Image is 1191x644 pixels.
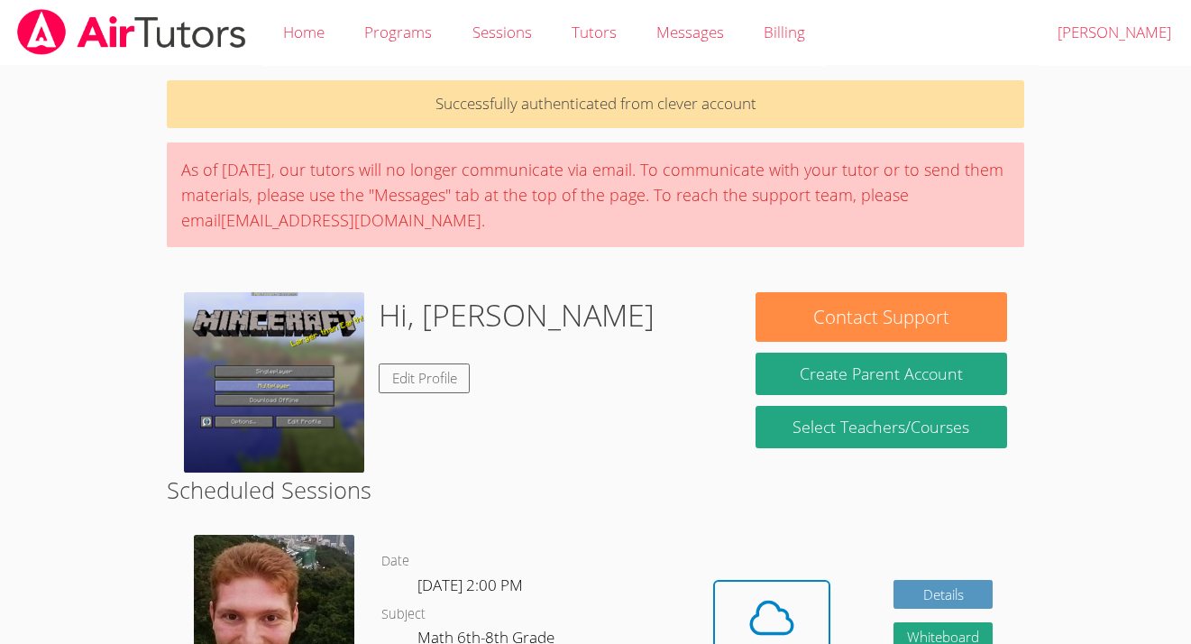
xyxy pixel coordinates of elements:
[184,292,364,473] img: screenshot_2024-10-09_17.15.04.png
[167,80,1024,128] p: Successfully authenticated from clever account
[656,22,724,42] span: Messages
[893,580,993,610] a: Details
[756,292,1007,342] button: Contact Support
[756,406,1007,448] a: Select Teachers/Courses
[381,603,426,626] dt: Subject
[379,292,655,338] h1: Hi, [PERSON_NAME]
[381,550,409,573] dt: Date
[167,473,1024,507] h2: Scheduled Sessions
[756,353,1007,395] button: Create Parent Account
[379,363,471,393] a: Edit Profile
[167,143,1024,247] div: As of [DATE], our tutors will no longer communicate via email. To communicate with your tutor or ...
[417,575,523,595] span: [DATE] 2:00 PM
[15,9,248,55] img: airtutors_banner-c4298cdbf04f3fff15de1276eac7730deb9818008684d7c2e4769d2f7ddbe033.png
